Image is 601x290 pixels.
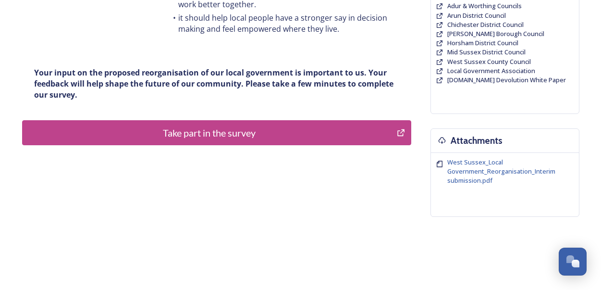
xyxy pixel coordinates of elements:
a: Local Government Association [447,66,535,76]
span: [DOMAIN_NAME] Devolution White Paper [447,76,566,84]
strong: Your input on the proposed reorganisation of our local government is important to us. Your feedba... [34,67,395,100]
div: Take part in the survey [27,126,392,140]
span: Adur & Worthing Councils [447,1,522,10]
li: it should help local people have a stronger say in decision making and feel empowered where they ... [167,13,399,34]
button: Open Chat [559,248,587,276]
h3: Attachments [451,134,503,148]
a: Mid Sussex District Council [447,48,526,57]
a: Horsham District Council [447,38,518,48]
span: Horsham District Council [447,38,518,47]
a: Adur & Worthing Councils [447,1,522,11]
span: West Sussex_Local Government_Reorganisation_Interim submission.pdf [447,158,555,185]
a: Chichester District Council [447,20,524,29]
a: [DOMAIN_NAME] Devolution White Paper [447,76,566,85]
a: West Sussex County Council [447,57,531,66]
a: Arun District Council [447,11,506,20]
a: [PERSON_NAME] Borough Council [447,29,544,38]
span: Mid Sussex District Council [447,48,526,56]
button: Take part in the survey [22,120,411,145]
